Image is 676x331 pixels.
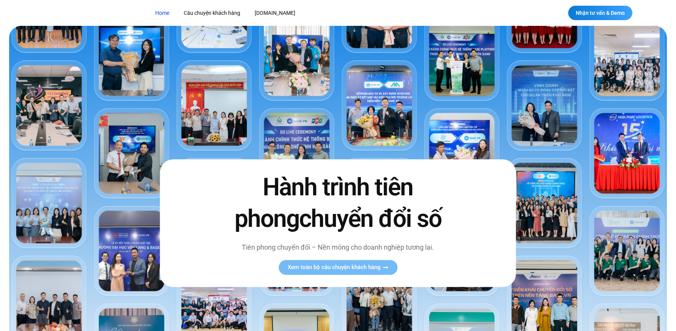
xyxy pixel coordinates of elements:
[288,265,381,271] span: Xem toàn bộ câu chuyện khách hàng
[150,6,444,20] nav: Menu
[249,6,301,20] a: [DOMAIN_NAME]
[218,242,457,253] p: Tiên phong chuyển đổi – Nền móng cho doanh nghiệp tương lai.
[218,171,457,234] h2: Hành trình tiên phong
[178,6,246,20] a: Câu chuyện khách hàng
[576,10,625,16] span: Nhận tư vấn & Demo
[299,205,441,233] span: chuyển đổi số
[568,6,632,20] a: Nhận tư vấn & Demo
[279,260,397,275] a: Xem toàn bộ câu chuyện khách hàng
[150,6,175,20] a: Home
